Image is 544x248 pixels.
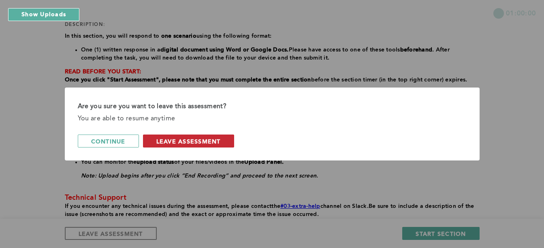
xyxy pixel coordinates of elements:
[78,113,467,125] div: You are able to resume anytime
[78,135,139,148] button: continue
[91,137,126,145] span: continue
[156,137,221,145] span: leave assessment
[143,135,234,148] button: leave assessment
[78,100,467,113] div: Are you sure you want to leave this assessment?
[8,8,79,21] button: Show Uploads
